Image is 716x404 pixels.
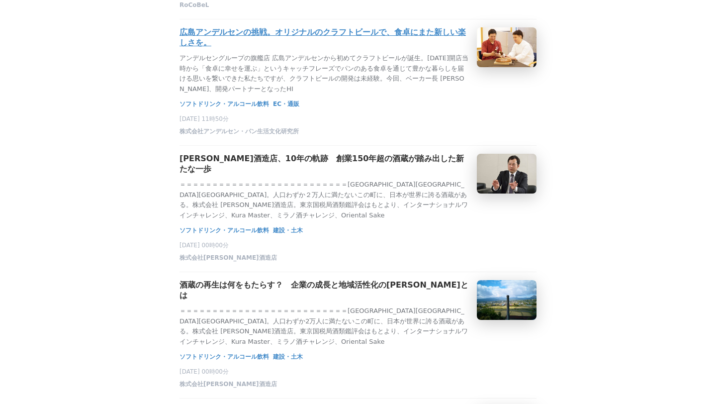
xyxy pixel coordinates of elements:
[179,127,299,136] span: 株式会社アンデルセン・パン生活文化研究所
[179,27,537,95] a: 広島アンデルセンの挑戦。オリジナルのクラフトビールで、食卓にまた新しい楽しさを。アンデルセングループの旗艦店 広島アンデルセンから初めてクラフトビールが誕生。[DATE]開店当時から「食卓に幸せ...
[179,280,537,347] a: 酒蔵の再生は何をもたらす？ 企業の成長と地域活性化の[PERSON_NAME]とは＝＝＝＝＝＝＝＝＝＝＝＝＝＝＝＝＝＝＝＝＝＝＝＝＝＝[GEOGRAPHIC_DATA][GEOGRAPHIC_D...
[179,154,537,221] a: [PERSON_NAME]酒造店、10年の軌跡 創業150年超の酒蔵が踏み出した新たな一歩＝＝＝＝＝＝＝＝＝＝＝＝＝＝＝＝＝＝＝＝＝＝＝＝＝＝[GEOGRAPHIC_DATA][GEOGRAPH...
[273,225,303,235] a: 建設・土木
[179,306,469,347] p: ＝＝＝＝＝＝＝＝＝＝＝＝＝＝＝＝＝＝＝＝＝＝＝＝＝＝[GEOGRAPHIC_DATA][GEOGRAPHIC_DATA][GEOGRAPHIC_DATA]。人口わずか2万人に満たないこの町に、日...
[179,380,277,389] span: 株式会社[PERSON_NAME]酒造店
[179,4,209,11] a: RoCoBeL
[179,280,469,301] h3: 酒蔵の再生は何をもたらす？ 企業の成長と地域活性化の[PERSON_NAME]とは
[179,225,269,235] a: ソフトドリンク・アルコール飲料
[179,154,469,175] h3: [PERSON_NAME]酒造店、10年の軌跡 創業150年超の酒蔵が踏み出した新たな一歩
[179,352,269,362] a: ソフトドリンク・アルコール飲料
[179,180,469,221] p: ＝＝＝＝＝＝＝＝＝＝＝＝＝＝＝＝＝＝＝＝＝＝＝＝＝＝[GEOGRAPHIC_DATA][GEOGRAPHIC_DATA][GEOGRAPHIC_DATA]。人口わずか２万人に満たないこの町に、日...
[179,368,537,376] p: [DATE] 00時00分
[179,130,299,137] a: 株式会社アンデルセン・パン生活文化研究所
[273,352,303,362] a: 建設・土木
[179,99,269,109] a: ソフトドリンク・アルコール飲料
[179,254,277,262] span: 株式会社[PERSON_NAME]酒造店
[179,241,537,250] p: [DATE] 00時00分
[179,53,469,95] p: アンデルセングループの旗艦店 広島アンデルセンから初めてクラフトビールが誕生。[DATE]開店当時から「食卓に幸せを運ぶ」というキャッチフレーズでパンのある食卓を通じて豊かな暮らしを届ける思いを...
[179,1,209,9] span: RoCoBeL
[179,27,469,48] h3: 広島アンデルセンの挑戦。オリジナルのクラフトビールで、食卓にまた新しい楽しさを。
[273,99,299,109] a: EC・通販
[179,257,277,264] a: 株式会社[PERSON_NAME]酒造店
[179,383,277,390] a: 株式会社[PERSON_NAME]酒造店
[179,115,537,123] p: [DATE] 11時50分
